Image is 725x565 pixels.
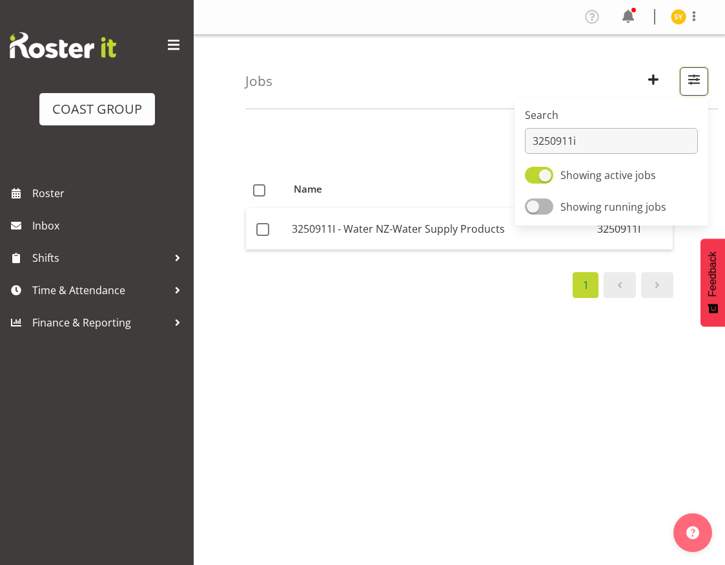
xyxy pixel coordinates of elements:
label: Search [525,107,698,123]
img: seon-young-belding8911.jpg [671,9,686,25]
div: Name [294,182,585,197]
h4: Jobs [245,74,272,89]
input: Search by name/code/number [525,128,698,154]
td: 3250911I [592,208,673,250]
td: 3250911I - Water NZ-Water Supply Products [287,208,592,250]
button: Filter Jobs [680,67,708,96]
div: COAST GROUP [52,100,142,119]
img: help-xxl-2.png [686,526,699,539]
span: Roster [32,184,187,203]
img: Rosterit website logo [10,32,116,58]
span: Showing running jobs [560,200,666,214]
span: Showing active jobs [560,168,656,182]
span: Inbox [32,216,187,235]
span: Time & Attendance [32,281,168,300]
span: Shifts [32,248,168,268]
button: Create New Job [640,67,667,96]
button: Feedback - Show survey [700,239,725,326]
span: Finance & Reporting [32,313,168,332]
span: Feedback [707,251,719,297]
